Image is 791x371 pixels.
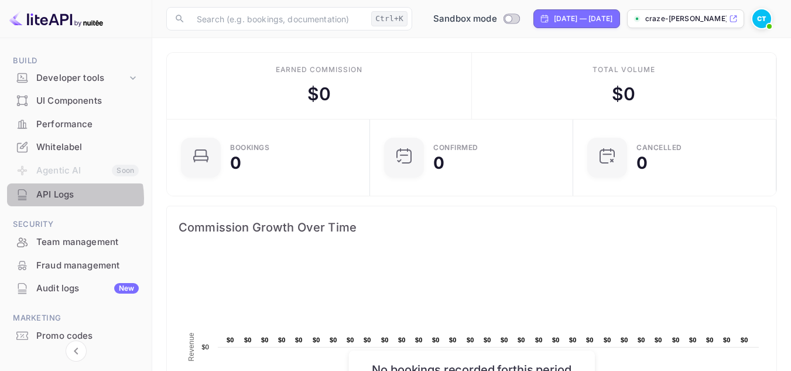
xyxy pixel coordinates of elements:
text: $0 [295,336,303,343]
img: LiteAPI logo [9,9,103,28]
text: Revenue [187,332,196,361]
button: Collapse navigation [66,341,87,362]
text: $0 [330,336,337,343]
text: $0 [741,336,748,343]
div: Team management [7,231,145,254]
div: Team management [36,236,139,249]
div: Developer tools [36,72,127,85]
text: $0 [261,336,269,343]
div: 0 [433,155,444,171]
text: $0 [501,336,508,343]
text: $0 [381,336,389,343]
a: UI Components [7,90,145,111]
text: $0 [655,336,662,343]
div: Fraud management [36,259,139,273]
div: 0 [636,155,648,171]
a: API Logs [7,183,145,205]
div: Whitelabel [36,141,139,154]
div: New [114,283,139,294]
text: $0 [467,336,474,343]
text: $0 [364,336,371,343]
text: $0 [723,336,731,343]
text: $0 [484,336,491,343]
div: Total volume [593,64,655,75]
div: API Logs [36,188,139,202]
div: Fraud management [7,254,145,277]
div: $ 0 [612,81,635,107]
text: $0 [347,336,354,343]
text: $0 [201,343,209,350]
img: craze Ted [752,9,771,28]
div: Promo codes [7,325,145,348]
text: $0 [638,336,645,343]
text: $0 [586,336,594,343]
text: $0 [313,336,320,343]
a: Performance [7,113,145,135]
div: Whitelabel [7,136,145,159]
div: Promo codes [36,329,139,343]
div: Performance [36,118,139,131]
text: $0 [621,336,628,343]
span: Commission Growth Over Time [179,218,765,237]
text: $0 [449,336,457,343]
text: $0 [244,336,252,343]
div: API Logs [7,183,145,206]
div: Audit logs [36,282,139,295]
text: $0 [604,336,611,343]
div: $ 0 [307,81,331,107]
text: $0 [689,336,697,343]
div: Developer tools [7,68,145,89]
text: $0 [672,336,680,343]
div: CANCELLED [636,144,682,151]
p: craze-[PERSON_NAME]-vmlef.nuitee... [645,13,727,24]
text: $0 [227,336,234,343]
a: Audit logsNew [7,277,145,299]
span: Security [7,218,145,231]
div: Switch to Production mode [429,12,524,26]
div: 0 [230,155,241,171]
div: UI Components [36,94,139,108]
input: Search (e.g. bookings, documentation) [190,7,367,30]
span: Marketing [7,312,145,325]
span: Sandbox mode [433,12,497,26]
div: [DATE] — [DATE] [554,13,612,24]
text: $0 [432,336,440,343]
div: Bookings [230,144,269,151]
div: Confirmed [433,144,478,151]
div: Audit logsNew [7,277,145,300]
text: $0 [552,336,560,343]
text: $0 [398,336,406,343]
a: Fraud management [7,254,145,276]
a: Team management [7,231,145,253]
div: Performance [7,113,145,136]
text: $0 [415,336,423,343]
div: Ctrl+K [371,11,408,26]
text: $0 [518,336,525,343]
a: Promo codes [7,325,145,346]
a: Whitelabel [7,136,145,158]
text: $0 [535,336,543,343]
text: $0 [706,336,714,343]
span: Build [7,55,145,67]
div: UI Components [7,90,145,113]
text: $0 [278,336,286,343]
div: Earned commission [276,64,362,75]
text: $0 [569,336,577,343]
